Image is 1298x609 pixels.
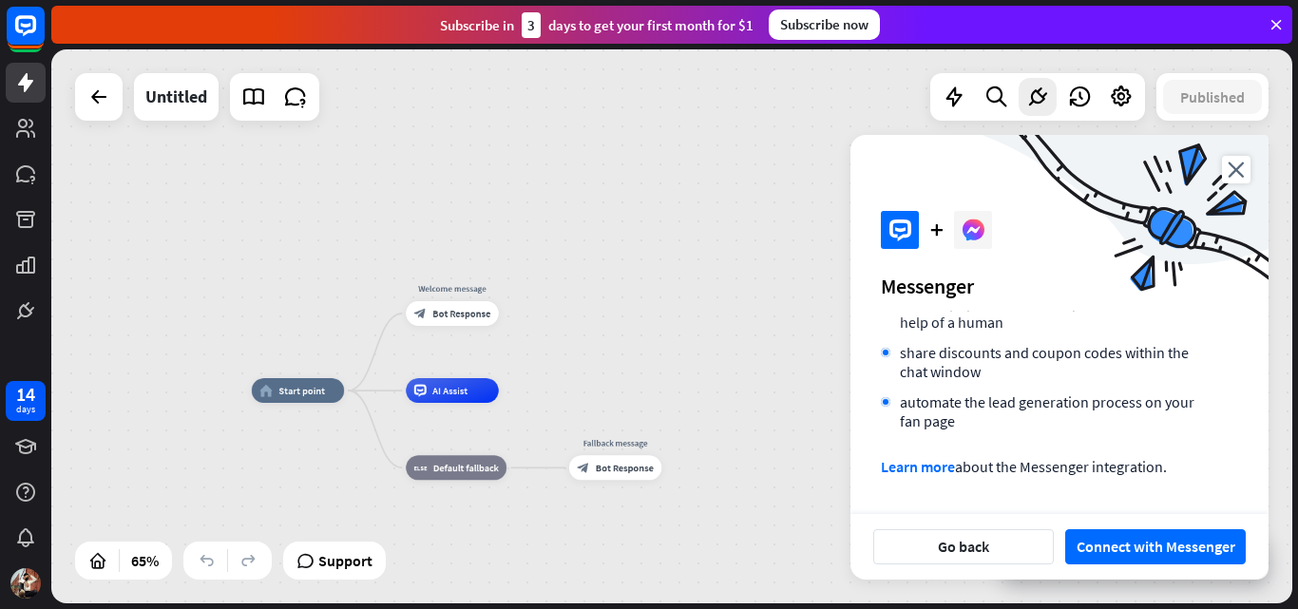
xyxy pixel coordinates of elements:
button: Connect with Messenger [1065,529,1246,564]
span: Bot Response [432,307,490,319]
span: Support [318,545,372,576]
div: Subscribe in days to get your first month for $1 [440,12,754,38]
div: Subscribe now [769,10,880,40]
div: 14 [16,386,35,403]
p: about the Messenger integration. [881,457,1208,476]
span: Bot Response [596,462,654,474]
div: Untitled [145,73,207,121]
button: Open LiveChat chat widget [15,8,72,65]
span: Start point [278,385,325,397]
li: answer popular customer questions without the help of a human [881,294,1208,332]
span: Default fallback [433,462,499,474]
i: block_fallback [414,462,428,474]
i: close [1222,156,1250,183]
div: Messenger [881,273,1238,299]
div: 65% [125,545,164,576]
i: block_bot_response [414,307,427,319]
div: Welcome message [396,282,507,295]
button: Published [1163,80,1262,114]
li: share discounts and coupon codes within the chat window [881,343,1208,381]
a: Learn more [881,457,955,476]
i: block_bot_response [577,462,589,474]
div: Fallback message [560,437,671,449]
i: home_2 [259,385,273,397]
a: 14 days [6,381,46,421]
li: automate the lead generation process on your fan page [881,392,1208,430]
button: Go back [873,529,1054,564]
span: AI Assist [432,385,468,397]
div: days [16,403,35,416]
i: plus [930,224,943,236]
div: 3 [522,12,541,38]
